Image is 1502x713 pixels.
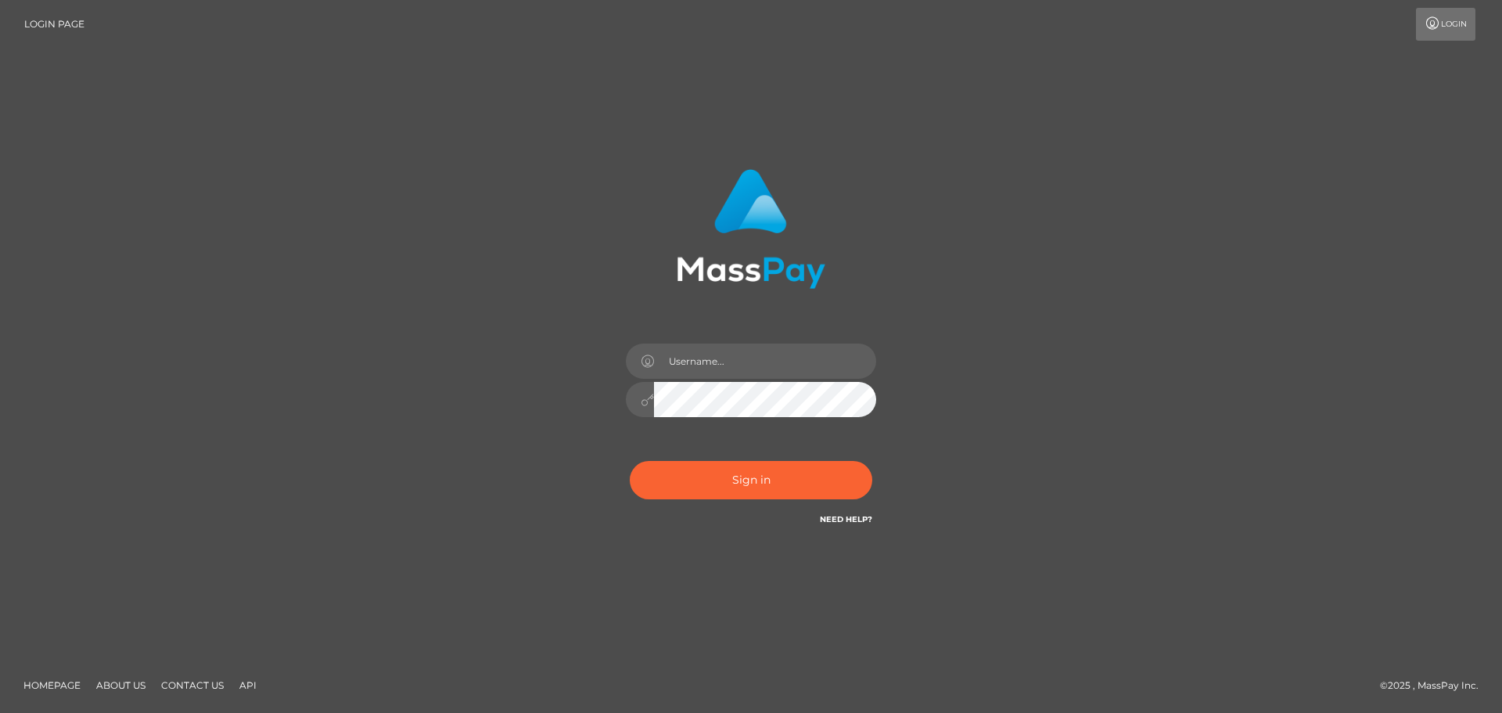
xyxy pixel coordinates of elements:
img: MassPay Login [677,169,825,289]
a: Homepage [17,673,87,697]
a: Login Page [24,8,84,41]
a: About Us [90,673,152,697]
input: Username... [654,344,876,379]
a: Contact Us [155,673,230,697]
a: Need Help? [820,514,872,524]
button: Sign in [630,461,872,499]
a: API [233,673,263,697]
a: Login [1416,8,1475,41]
div: © 2025 , MassPay Inc. [1380,677,1490,694]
